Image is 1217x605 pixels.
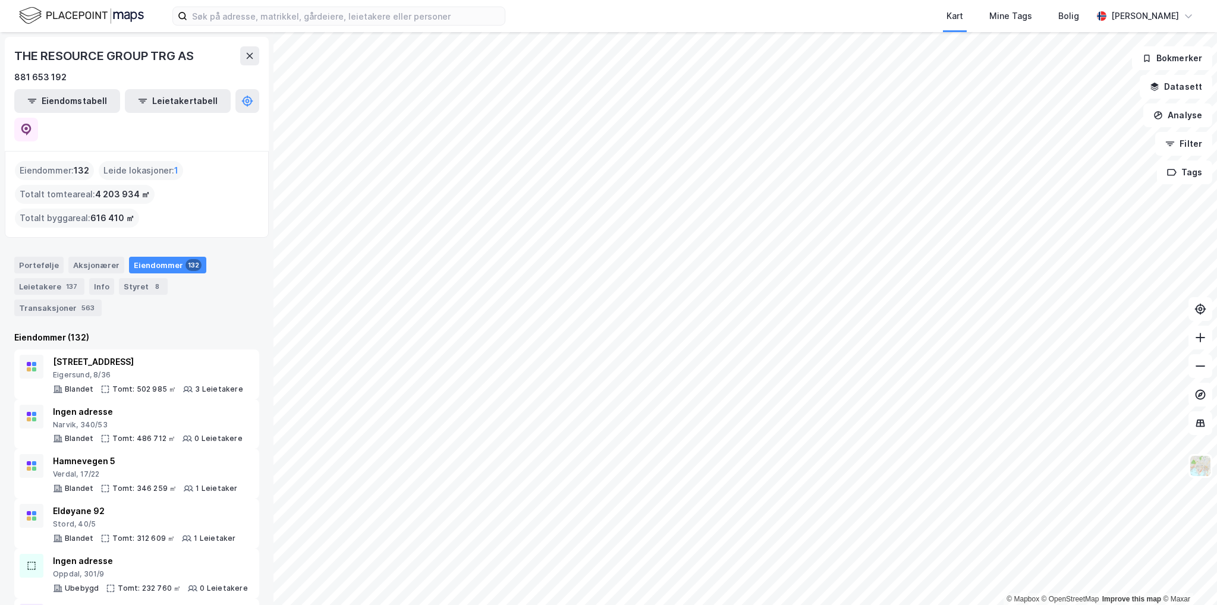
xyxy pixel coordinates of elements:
[194,534,235,543] div: 1 Leietaker
[112,534,175,543] div: Tomt: 312 609 ㎡
[53,454,238,468] div: Hamnevegen 5
[129,257,206,273] div: Eiendommer
[99,161,183,180] div: Leide lokasjoner :
[15,209,139,228] div: Totalt byggareal :
[53,504,236,518] div: Eldøyane 92
[195,385,243,394] div: 3 Leietakere
[15,185,155,204] div: Totalt tomteareal :
[112,385,176,394] div: Tomt: 502 985 ㎡
[53,554,248,568] div: Ingen adresse
[151,281,163,292] div: 8
[14,46,196,65] div: THE RESOURCE GROUP TRG AS
[1157,160,1212,184] button: Tags
[187,7,505,25] input: Søk på adresse, matrikkel, gårdeiere, leietakere eller personer
[14,70,67,84] div: 881 653 192
[68,257,124,273] div: Aksjonærer
[1189,455,1212,477] img: Z
[53,519,236,529] div: Stord, 40/5
[185,259,202,271] div: 132
[64,281,80,292] div: 137
[112,484,177,493] div: Tomt: 346 259 ㎡
[118,584,181,593] div: Tomt: 232 760 ㎡
[125,89,231,113] button: Leietakertabell
[194,434,242,443] div: 0 Leietakere
[53,420,243,430] div: Narvik, 340/53
[1007,595,1039,603] a: Mapbox
[65,434,93,443] div: Blandet
[1158,548,1217,605] iframe: Chat Widget
[65,385,93,394] div: Blandet
[14,257,64,273] div: Portefølje
[1143,103,1212,127] button: Analyse
[53,469,238,479] div: Verdal, 17/22
[1140,75,1212,99] button: Datasett
[19,5,144,26] img: logo.f888ab2527a4732fd821a326f86c7f29.svg
[174,163,178,178] span: 1
[53,405,243,419] div: Ingen adresse
[119,278,168,295] div: Styret
[15,161,94,180] div: Eiendommer :
[112,434,175,443] div: Tomt: 486 712 ㎡
[65,534,93,543] div: Blandet
[79,302,97,314] div: 563
[1155,132,1212,156] button: Filter
[989,9,1032,23] div: Mine Tags
[53,569,248,579] div: Oppdal, 301/9
[946,9,963,23] div: Kart
[1102,595,1161,603] a: Improve this map
[65,584,99,593] div: Ubebygd
[196,484,237,493] div: 1 Leietaker
[1058,9,1079,23] div: Bolig
[200,584,247,593] div: 0 Leietakere
[89,278,114,295] div: Info
[1111,9,1179,23] div: [PERSON_NAME]
[14,330,259,345] div: Eiendommer (132)
[14,300,102,316] div: Transaksjoner
[1042,595,1099,603] a: OpenStreetMap
[53,370,243,380] div: Eigersund, 8/36
[90,211,134,225] span: 616 410 ㎡
[65,484,93,493] div: Blandet
[53,355,243,369] div: [STREET_ADDRESS]
[95,187,150,201] span: 4 203 934 ㎡
[74,163,89,178] span: 132
[14,278,84,295] div: Leietakere
[1132,46,1212,70] button: Bokmerker
[14,89,120,113] button: Eiendomstabell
